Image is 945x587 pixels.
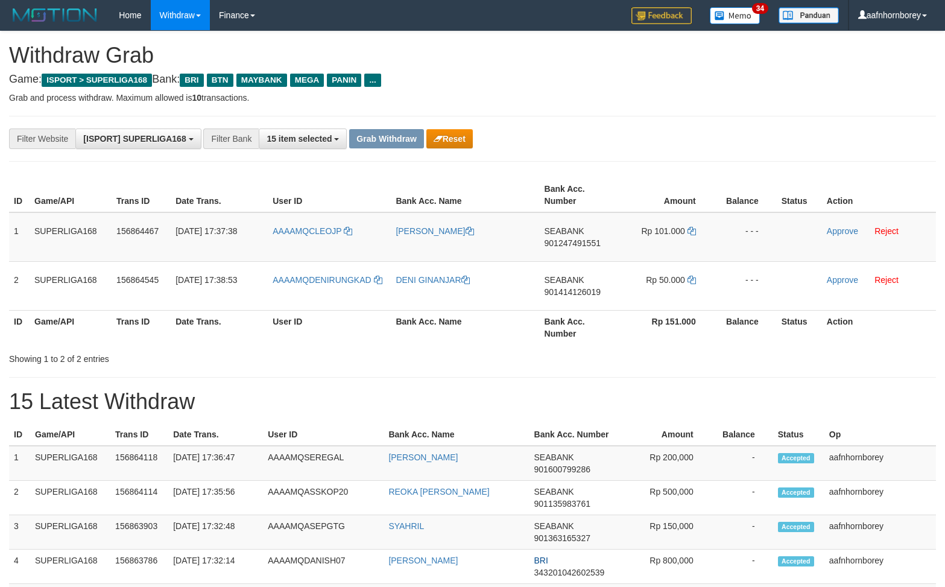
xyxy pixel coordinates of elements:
[30,446,110,481] td: SUPERLIGA168
[83,134,186,144] span: [ISPORT] SUPERLIGA168
[540,178,619,212] th: Bank Acc. Number
[619,481,712,515] td: Rp 500,000
[631,7,692,24] img: Feedback.jpg
[9,212,30,262] td: 1
[388,521,424,531] a: SYAHRIL
[75,129,201,149] button: [ISPORT] SUPERLIGA168
[116,226,159,236] span: 156864467
[712,446,773,481] td: -
[712,481,773,515] td: -
[171,310,268,344] th: Date Trans.
[168,424,263,446] th: Date Trans.
[534,533,590,543] span: Copy 901363165327 to clipboard
[824,550,936,584] td: aafnhornborey
[168,481,263,515] td: [DATE] 17:35:56
[9,424,30,446] th: ID
[9,348,385,365] div: Showing 1 to 2 of 2 entries
[388,556,458,565] a: [PERSON_NAME]
[236,74,287,87] span: MAYBANK
[545,275,584,285] span: SEABANK
[824,424,936,446] th: Op
[540,310,619,344] th: Bank Acc. Number
[263,424,384,446] th: User ID
[534,487,574,497] span: SEABANK
[110,481,168,515] td: 156864114
[714,212,777,262] td: - - -
[9,129,75,149] div: Filter Website
[773,424,824,446] th: Status
[30,424,110,446] th: Game/API
[30,212,112,262] td: SUPERLIGA168
[534,556,548,565] span: BRI
[9,92,936,104] p: Grab and process withdraw. Maximum allowed is transactions.
[273,275,371,285] span: AAAAMQDENIRUNGKAD
[619,550,712,584] td: Rp 800,000
[263,481,384,515] td: AAAAMQASSKOP20
[619,310,714,344] th: Rp 151.000
[545,226,584,236] span: SEABANK
[778,453,814,463] span: Accepted
[874,226,899,236] a: Reject
[714,310,777,344] th: Balance
[822,310,936,344] th: Action
[110,515,168,550] td: 156863903
[827,226,858,236] a: Approve
[175,226,237,236] span: [DATE] 17:37:38
[110,446,168,481] td: 156864118
[824,446,936,481] td: aafnhornborey
[168,515,263,550] td: [DATE] 17:32:48
[9,6,101,24] img: MOTION_logo.png
[712,424,773,446] th: Balance
[112,310,171,344] th: Trans ID
[778,487,814,498] span: Accepted
[545,238,601,248] span: Copy 901247491551 to clipboard
[384,424,529,446] th: Bank Acc. Name
[712,515,773,550] td: -
[180,74,203,87] span: BRI
[534,568,605,577] span: Copy 343201042602539 to clipboard
[824,515,936,550] td: aafnhornborey
[687,275,696,285] a: Copy 50000 to clipboard
[9,43,936,68] h1: Withdraw Grab
[388,487,489,497] a: REOKA [PERSON_NAME]
[273,226,352,236] a: AAAAMQCLEOJP
[9,481,30,515] td: 2
[9,515,30,550] td: 3
[9,261,30,310] td: 2
[752,3,768,14] span: 34
[529,424,619,446] th: Bank Acc. Number
[168,446,263,481] td: [DATE] 17:36:47
[263,446,384,481] td: AAAAMQSEREGAL
[388,452,458,462] a: [PERSON_NAME]
[30,261,112,310] td: SUPERLIGA168
[646,275,685,285] span: Rp 50.000
[619,178,714,212] th: Amount
[30,550,110,584] td: SUPERLIGA168
[824,481,936,515] td: aafnhornborey
[426,129,473,148] button: Reset
[714,261,777,310] td: - - -
[273,275,382,285] a: AAAAMQDENIRUNGKAD
[778,556,814,566] span: Accepted
[534,521,574,531] span: SEABANK
[778,522,814,532] span: Accepted
[534,499,590,509] span: Copy 901135983761 to clipboard
[327,74,361,87] span: PANIN
[259,129,347,149] button: 15 item selected
[822,178,936,212] th: Action
[9,550,30,584] td: 4
[534,452,574,462] span: SEABANK
[171,178,268,212] th: Date Trans.
[168,550,263,584] td: [DATE] 17:32:14
[687,226,696,236] a: Copy 101000 to clipboard
[619,424,712,446] th: Amount
[779,7,839,24] img: panduan.png
[9,310,30,344] th: ID
[110,550,168,584] td: 156863786
[42,74,152,87] span: ISPORT > SUPERLIGA168
[30,310,112,344] th: Game/API
[777,310,822,344] th: Status
[619,515,712,550] td: Rp 150,000
[545,287,601,297] span: Copy 901414126019 to clipboard
[396,226,473,236] a: [PERSON_NAME]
